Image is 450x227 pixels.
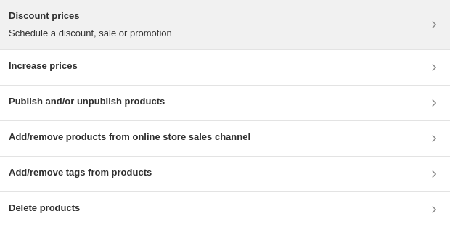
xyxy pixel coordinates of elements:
[9,9,172,23] h3: Discount prices
[9,94,165,109] h3: Publish and/or unpublish products
[9,130,250,144] h3: Add/remove products from online store sales channel
[9,26,172,41] p: Schedule a discount, sale or promotion
[9,201,80,215] h3: Delete products
[9,165,152,180] h3: Add/remove tags from products
[9,59,78,73] h3: Increase prices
